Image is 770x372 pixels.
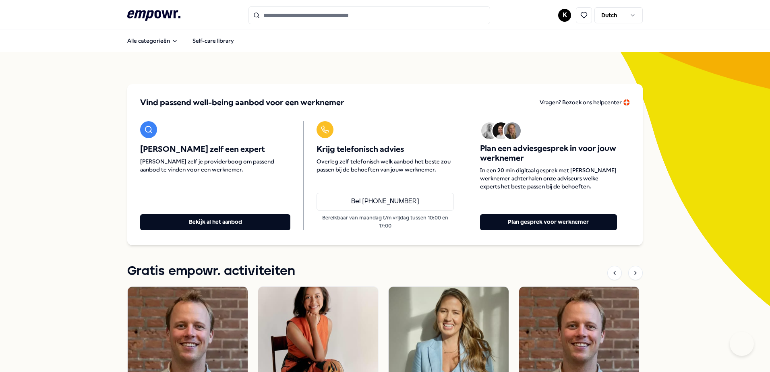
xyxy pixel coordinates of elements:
span: Krijg telefonisch advies [317,145,453,154]
span: In een 20 min digitaal gesprek met [PERSON_NAME] werknemer achterhalen onze adviseurs welke exper... [480,166,617,190]
img: Avatar [493,122,509,139]
span: Vind passend well-being aanbod voor een werknemer [140,97,344,108]
button: Bekijk al het aanbod [140,214,290,230]
iframe: Help Scout Beacon - Open [730,332,754,356]
button: K [558,9,571,22]
a: Self-care library [186,33,240,49]
button: Alle categorieën [121,33,184,49]
a: Bel [PHONE_NUMBER] [317,193,453,211]
p: Bereikbaar van maandag t/m vrijdag tussen 10:00 en 17:00 [317,214,453,230]
a: Vragen? Bezoek ons helpcenter 🛟 [540,97,630,108]
img: Avatar [481,122,498,139]
span: [PERSON_NAME] zelf een expert [140,145,290,154]
h1: Gratis empowr. activiteiten [127,261,295,281]
img: Avatar [504,122,521,139]
nav: Main [121,33,240,49]
span: [PERSON_NAME] zelf je providerboog om passend aanbod te vinden voor een werknemer. [140,157,290,174]
input: Search for products, categories or subcategories [248,6,490,24]
span: Overleg zelf telefonisch welk aanbod het beste zou passen bij de behoeften van jouw werknemer. [317,157,453,174]
span: Vragen? Bezoek ons helpcenter 🛟 [540,99,630,105]
button: Plan gesprek voor werknemer [480,214,617,230]
span: Plan een adviesgesprek in voor jouw werknemer [480,144,617,163]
